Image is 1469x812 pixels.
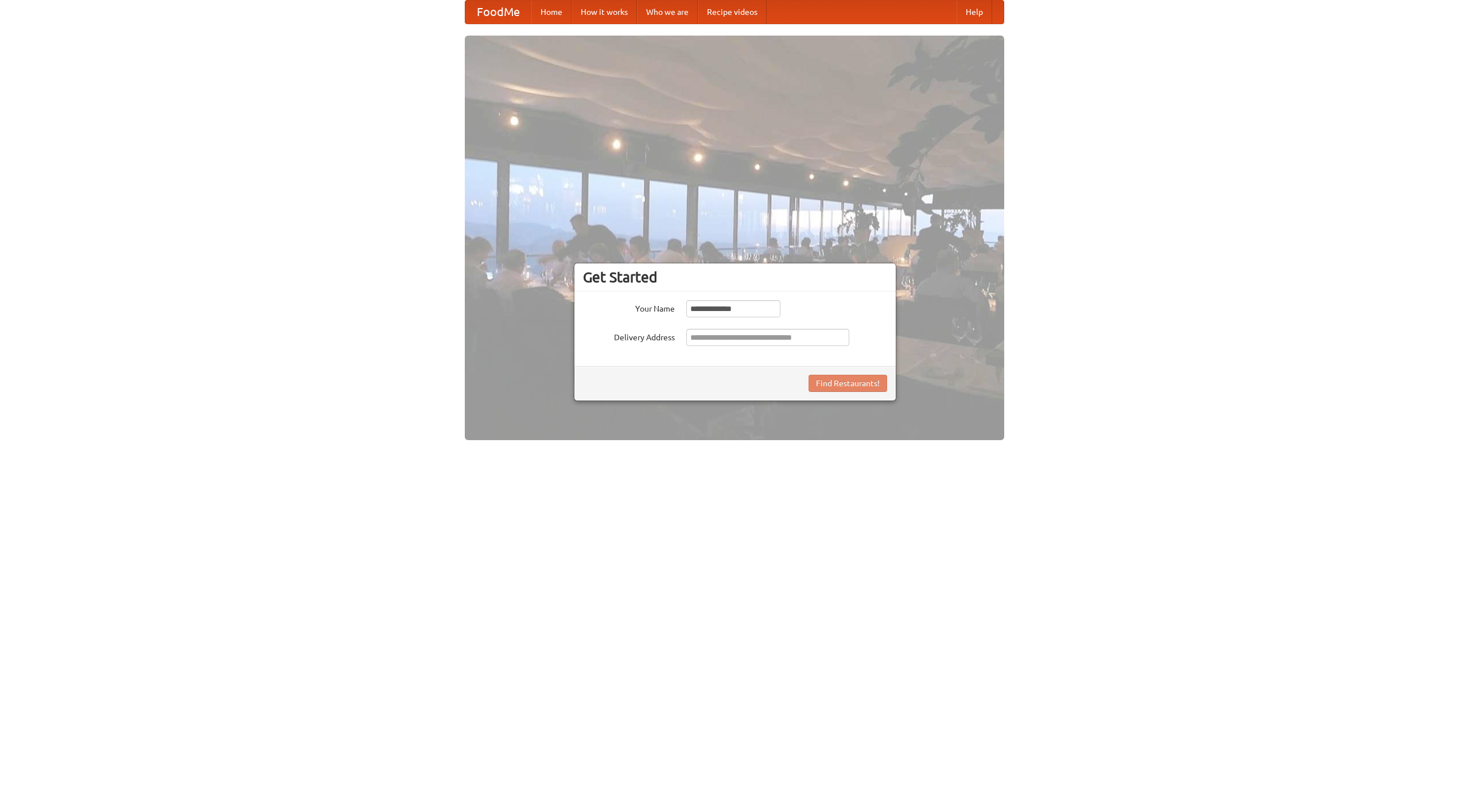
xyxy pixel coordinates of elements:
a: FoodMe [465,1,531,24]
button: Find Restaurants! [809,375,887,392]
a: Who we are [637,1,698,24]
a: Help [957,1,992,24]
label: Delivery Address [583,329,675,343]
a: Recipe videos [698,1,767,24]
a: Home [531,1,572,24]
label: Your Name [583,300,675,314]
a: How it works [572,1,637,24]
h3: Get Started [583,269,887,286]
